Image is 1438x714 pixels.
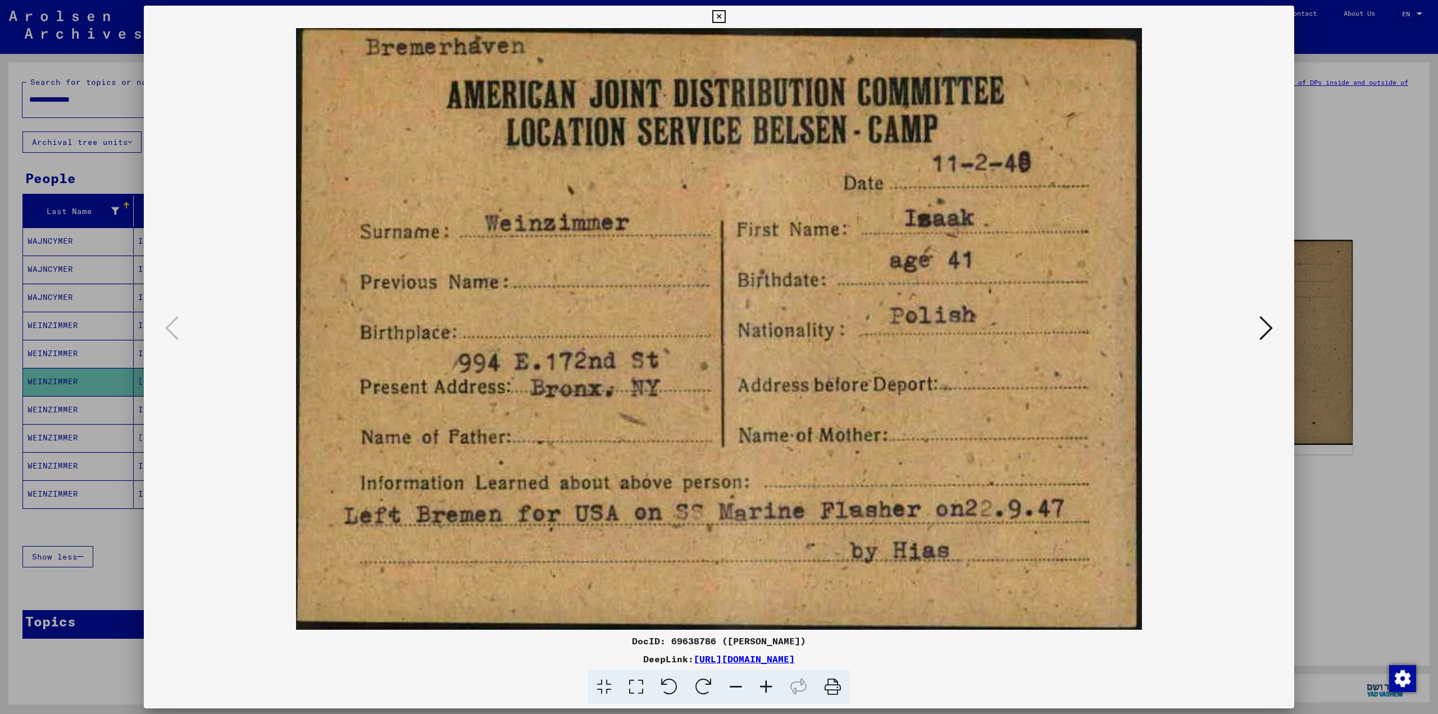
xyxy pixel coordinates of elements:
[694,653,795,665] a: [URL][DOMAIN_NAME]
[144,634,1294,648] div: DocID: 69638786 ([PERSON_NAME])
[1389,665,1416,692] div: Change consent
[1389,665,1416,692] img: Change consent
[182,28,1256,630] img: 001.jpg
[144,652,1294,666] div: DeepLink:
